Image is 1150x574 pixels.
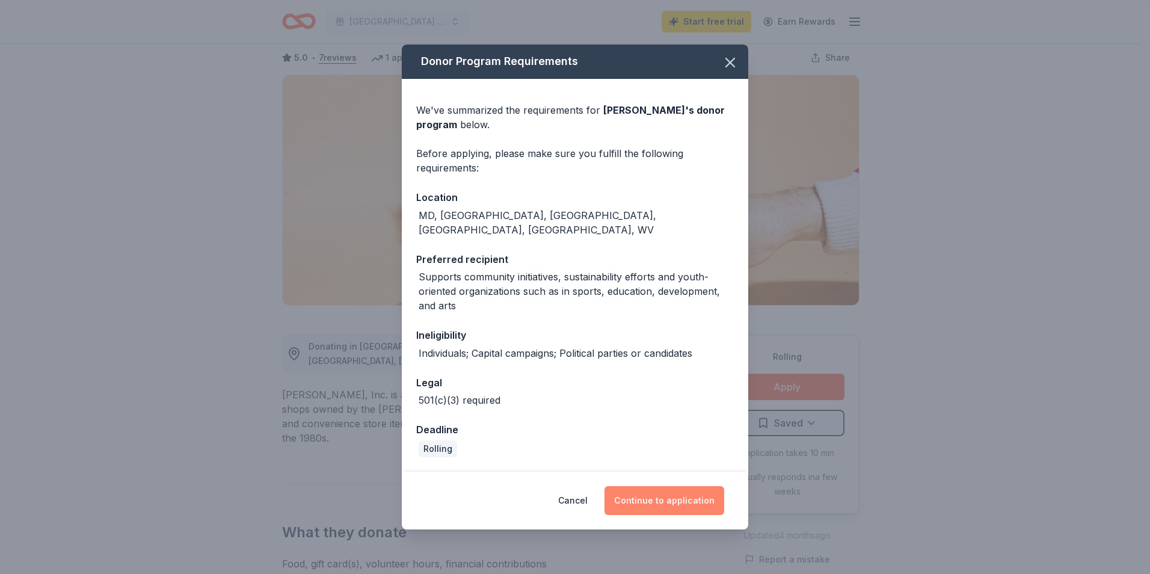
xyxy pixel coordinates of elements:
div: Deadline [416,422,734,437]
div: MD, [GEOGRAPHIC_DATA], [GEOGRAPHIC_DATA], [GEOGRAPHIC_DATA], [GEOGRAPHIC_DATA], WV [419,208,734,237]
div: Location [416,190,734,205]
div: 501(c)(3) required [419,393,500,407]
button: Continue to application [604,486,724,515]
button: Cancel [558,486,588,515]
div: We've summarized the requirements for below. [416,103,734,132]
div: Ineligibility [416,327,734,343]
div: Preferred recipient [416,252,734,267]
div: Legal [416,375,734,390]
div: Supports community initiatives, sustainability efforts and youth-oriented organizations such as i... [419,270,734,313]
div: Donor Program Requirements [402,45,748,79]
div: Rolling [419,440,457,457]
div: Individuals; Capital campaigns; Political parties or candidates [419,346,692,360]
div: Before applying, please make sure you fulfill the following requirements: [416,146,734,175]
